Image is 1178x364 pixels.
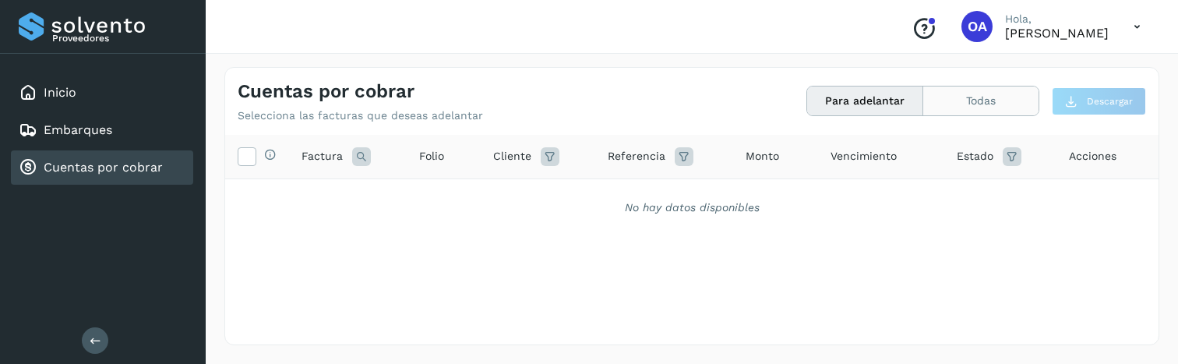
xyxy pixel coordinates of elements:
a: Cuentas por cobrar [44,160,163,175]
p: Selecciona las facturas que deseas adelantar [238,109,483,122]
h4: Cuentas por cobrar [238,80,414,103]
div: Inicio [11,76,193,110]
p: Hola, [1005,12,1109,26]
a: Inicio [44,85,76,100]
span: Cliente [493,148,531,164]
span: Estado [957,148,993,164]
div: Embarques [11,113,193,147]
a: Embarques [44,122,112,137]
p: Proveedores [52,33,187,44]
button: Descargar [1052,87,1146,115]
button: Todas [923,87,1039,115]
span: Vencimiento [831,148,897,164]
div: Cuentas por cobrar [11,150,193,185]
div: No hay datos disponibles [245,200,1138,216]
span: Descargar [1087,94,1133,108]
p: OSCAR ARZATE LEIJA [1005,26,1109,41]
span: Folio [419,148,444,164]
span: Monto [746,148,779,164]
button: Para adelantar [807,87,923,115]
span: Acciones [1069,148,1116,164]
span: Factura [302,148,343,164]
span: Referencia [608,148,665,164]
